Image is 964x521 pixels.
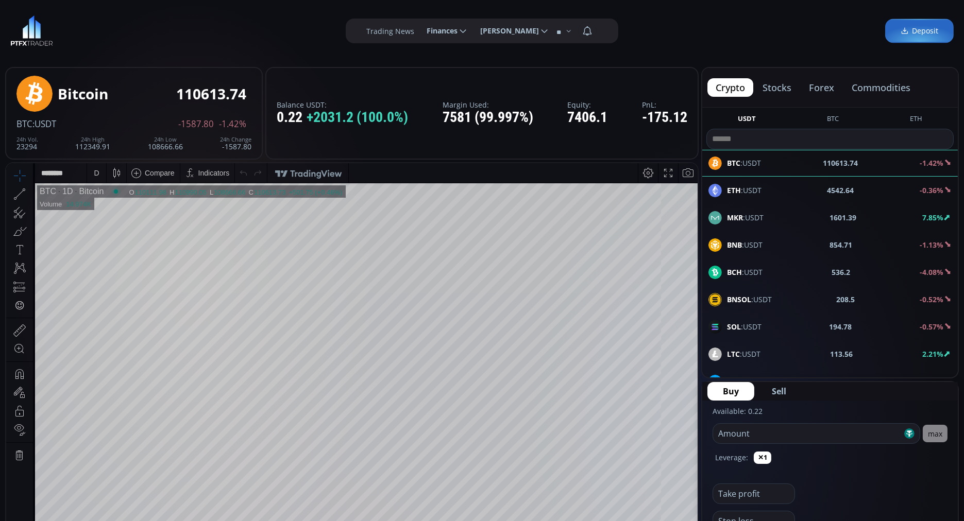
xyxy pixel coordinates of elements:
span: -1587.80 [178,119,214,129]
b: 854.71 [830,239,853,250]
button: Sell [756,382,802,401]
div: log [655,414,665,423]
a: Deposit [885,19,954,43]
b: 7.85% [922,213,943,222]
b: 536.2 [832,267,851,277]
div: O [123,25,128,33]
img: LOGO [10,15,53,46]
div: 23294 [16,136,38,150]
div: auto [672,414,686,423]
span: :USDT [727,349,760,359]
div: 1y [52,414,60,423]
div: 14.974K [60,37,84,45]
span: Deposit [901,26,938,37]
b: LINK [727,376,744,386]
div: 24h Vol. [16,136,38,143]
div: Toggle Log Scale [652,409,669,428]
button: ✕1 [754,451,771,464]
div: H [163,25,168,33]
label: Balance USDT: [277,101,408,109]
div: 7581 (99.997%) [443,110,533,126]
button: stocks [754,78,800,97]
label: Leverage: [715,452,748,463]
div: Compare [139,6,168,14]
div: 24h Low [148,136,183,143]
div: 1D [50,24,66,33]
span: :USDT [727,185,762,196]
span: :USDT [727,267,763,277]
div: 24h High [75,136,110,143]
div: 7406.1 [567,110,607,126]
span: :USDT [727,321,762,332]
label: PnL: [642,101,687,109]
div: 5y [37,414,45,423]
b: -0.36% [920,185,943,195]
b: 1601.39 [830,212,856,223]
div: 0.22 [277,110,408,126]
div: Hide Drawings Toolbar [24,385,28,398]
b: 2.21% [922,349,943,359]
button: BTC [823,114,843,127]
button: ETH [906,114,926,127]
div: 108666.66 [208,25,239,33]
b: -0.57% [920,322,943,332]
b: 208.5 [837,294,855,305]
span: Buy [723,385,739,397]
div: 3m [67,414,77,423]
b: 24.09 [833,376,852,387]
div: 110613.73 [248,25,279,33]
b: BNSOL [727,294,751,304]
label: Available: 0.22 [713,406,763,416]
button: Buy [707,382,754,401]
span: :USDT [727,239,763,250]
b: BNB [727,240,742,250]
div: 1m [84,414,94,423]
div: C [243,25,248,33]
div: Toggle Percentage [637,409,652,428]
b: 113.56 [830,349,853,359]
span: :USDT [727,376,765,387]
span: -1.42% [219,119,246,129]
div: 110613.74 [176,86,246,102]
span: :USDT [32,118,56,130]
div: Toggle Auto Scale [669,409,690,428]
div: 112349.91 [75,136,110,150]
b: ETH [727,185,741,195]
div: 108666.66 [148,136,183,150]
span: 19:04:53 (UTC) [574,414,624,423]
div: BTC [33,24,50,33]
span: :USDT [727,294,772,305]
b: -0.54% [920,376,943,386]
div: 110990.05 [168,25,200,33]
div: -1587.80 [220,136,251,150]
label: Margin Used: [443,101,533,109]
b: -0.52% [920,294,943,304]
button: USDT [734,114,760,127]
div: Volume [33,37,56,45]
div: Go to [138,409,155,428]
div: Bitcoin [66,24,97,33]
label: Trading News [366,26,414,37]
span: [PERSON_NAME] [473,21,539,41]
label: Equity: [567,101,607,109]
div: 110111.98 [129,25,160,33]
b: MKR [727,213,743,222]
div: 24h Change [220,136,251,143]
b: -4.08% [920,267,943,277]
b: 194.78 [830,321,852,332]
button: 19:04:53 (UTC) [571,409,628,428]
div: -175.12 [642,110,687,126]
div: Bitcoin [58,86,108,102]
div: Market open [105,24,114,33]
div: D [88,6,93,14]
b: -1.13% [920,240,943,250]
div: Indicators [192,6,224,14]
button: commodities [843,78,919,97]
div: 1d [116,414,125,423]
span: Sell [772,385,786,397]
b: SOL [727,322,741,332]
button: forex [801,78,842,97]
div: +501.75 (+0.46%) [282,25,336,33]
b: BCH [727,267,742,277]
